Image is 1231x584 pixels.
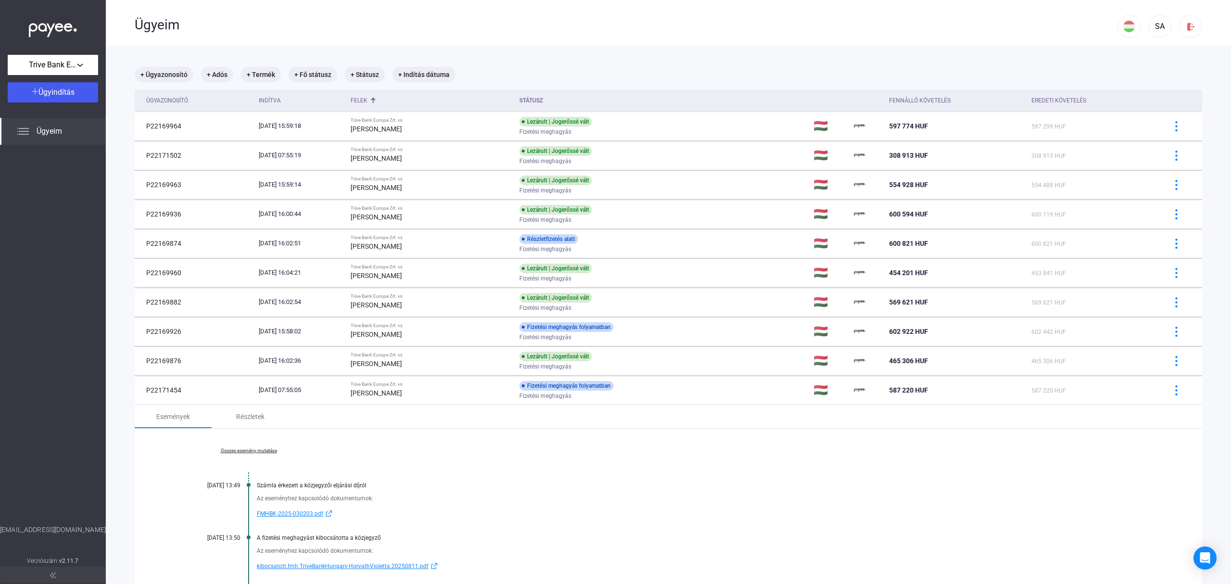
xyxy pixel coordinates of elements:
button: Ügyindítás [8,82,98,102]
img: payee-logo [854,150,866,161]
div: Trive Bank Europe Zrt. vs [351,235,512,241]
button: more-blue [1166,263,1186,283]
div: Lezárult | Jogerőssé vált [519,117,592,127]
td: 🇭🇺 [810,200,850,229]
button: more-blue [1166,380,1186,400]
span: Ügyindítás [38,88,75,97]
div: Felek [351,95,512,106]
img: more-blue [1171,327,1181,337]
div: [DATE] 15:59:18 [259,121,342,131]
img: more-blue [1171,385,1181,395]
img: more-blue [1171,268,1181,278]
td: P22169936 [135,200,255,229]
div: [DATE] 16:02:51 [259,239,342,248]
div: Fennálló követelés [889,95,951,106]
td: 🇭🇺 [810,112,850,140]
span: Fizetési meghagyás [519,390,571,402]
div: Trive Bank Europe Zrt. vs [351,352,512,358]
td: 🇭🇺 [810,229,850,258]
div: Ügyazonosító [146,95,251,106]
span: 600 821 HUF [1031,241,1066,247]
td: P22169926 [135,317,255,346]
div: [DATE] 15:59:14 [259,180,342,190]
td: P22171454 [135,376,255,405]
td: P22169963 [135,170,255,199]
img: white-payee-white-dot.svg [29,18,77,38]
img: more-blue [1171,239,1181,249]
strong: [PERSON_NAME] [351,301,402,309]
span: 554 928 HUF [889,181,928,189]
span: Fizetési meghagyás [519,243,571,255]
span: 600 821 HUF [889,240,928,247]
img: HU [1123,21,1135,32]
div: Trive Bank Europe Zrt. vs [351,147,512,152]
div: [DATE] 13:50 [183,534,240,541]
td: 🇭🇺 [810,376,850,405]
img: external-link-blue [323,510,335,517]
span: 587 220 HUF [1031,387,1066,394]
span: Fizetési meghagyás [519,273,571,284]
img: payee-logo [854,179,866,190]
th: Státusz [515,90,810,112]
div: Felek [351,95,367,106]
strong: [PERSON_NAME] [351,125,402,133]
span: Fizetési meghagyás [519,214,571,226]
button: more-blue [1166,233,1186,254]
mat-chip: + Státusz [345,67,385,82]
td: P22169874 [135,229,255,258]
div: [DATE] 13:49 [183,482,240,489]
mat-chip: + Ügyazonosító [135,67,193,82]
img: payee-logo [854,267,866,279]
button: more-blue [1166,292,1186,312]
div: SA [1152,21,1168,32]
span: 569 621 HUF [889,298,928,306]
div: Lezárult | Jogerőssé vált [519,293,592,303]
div: Indítva [259,95,342,106]
img: logout-red [1186,22,1196,32]
img: more-blue [1171,356,1181,366]
td: P22171502 [135,141,255,170]
td: 🇭🇺 [810,346,850,375]
img: more-blue [1171,297,1181,307]
span: 465 306 HUF [889,357,928,365]
img: payee-logo [854,238,866,249]
span: 587 220 HUF [889,386,928,394]
div: Fennálló követelés [889,95,1024,106]
span: 597 774 HUF [889,122,928,130]
button: more-blue [1166,116,1186,136]
button: SA [1148,15,1171,38]
span: 602 922 HUF [889,328,928,335]
img: payee-logo [854,296,866,308]
button: HU [1118,15,1141,38]
div: Eredeti követelés [1031,95,1154,106]
span: 465 306 HUF [1031,358,1066,365]
img: payee-logo [854,120,866,132]
div: Események [156,411,190,422]
span: 453 841 HUF [1031,270,1066,277]
button: Trive Bank Europe Zrt. [8,55,98,75]
div: Trive Bank Europe Zrt. vs [351,293,512,299]
button: more-blue [1166,321,1186,342]
button: more-blue [1166,351,1186,371]
td: 🇭🇺 [810,317,850,346]
td: P22169876 [135,346,255,375]
img: payee-logo [854,355,866,367]
strong: [PERSON_NAME] [351,330,402,338]
div: Számla érkezett a közjegyzői eljárási díjról [257,482,1154,489]
div: A fizetési meghagyást kibocsátotta a közjegyző [257,534,1154,541]
img: payee-logo [854,326,866,337]
div: Részletek [236,411,264,422]
img: more-blue [1171,209,1181,219]
span: Fizetési meghagyás [519,155,571,167]
img: external-link-blue [428,562,440,570]
a: Összes esemény mutatása [183,448,314,454]
td: 🇭🇺 [810,170,850,199]
div: Fizetési meghagyás folyamatban [519,381,614,391]
div: Lezárult | Jogerőssé vált [519,352,592,361]
mat-chip: + Termék [241,67,281,82]
span: 454 201 HUF [889,269,928,277]
span: 308 913 HUF [889,152,928,159]
button: more-blue [1166,145,1186,165]
a: kibocsatott.fmh.TriveBankHungary.HorvathVioletta.20250811.pdfexternal-link-blue [257,560,1154,572]
img: payee-logo [854,208,866,220]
